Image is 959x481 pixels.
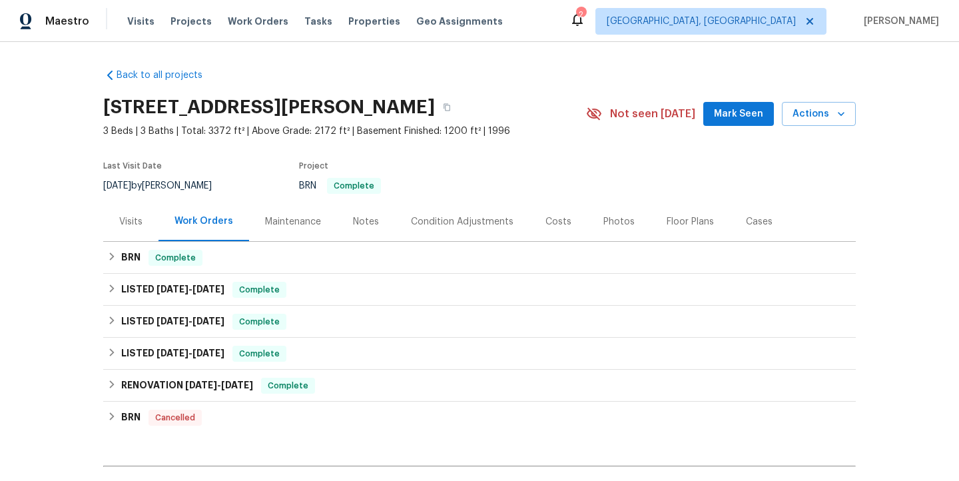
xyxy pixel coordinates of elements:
div: LISTED [DATE]-[DATE]Complete [103,338,856,370]
h6: LISTED [121,282,224,298]
span: [DATE] [192,348,224,358]
a: Back to all projects [103,69,231,82]
span: Project [299,162,328,170]
h6: LISTED [121,314,224,330]
span: Actions [793,106,845,123]
div: Floor Plans [667,215,714,229]
span: Complete [262,379,314,392]
span: - [157,348,224,358]
span: [DATE] [157,348,188,358]
span: [DATE] [192,316,224,326]
div: Notes [353,215,379,229]
div: BRN Complete [103,242,856,274]
span: [GEOGRAPHIC_DATA], [GEOGRAPHIC_DATA] [607,15,796,28]
h6: LISTED [121,346,224,362]
div: by [PERSON_NAME] [103,178,228,194]
h2: [STREET_ADDRESS][PERSON_NAME] [103,101,435,114]
span: [PERSON_NAME] [858,15,939,28]
span: Work Orders [228,15,288,28]
span: Complete [234,315,285,328]
span: Not seen [DATE] [610,107,695,121]
span: Cancelled [150,411,200,424]
span: Geo Assignments [416,15,503,28]
h6: BRN [121,410,141,426]
span: [DATE] [157,316,188,326]
span: [DATE] [192,284,224,294]
span: Complete [234,347,285,360]
div: Condition Adjustments [411,215,513,229]
span: [DATE] [221,380,253,390]
span: Tasks [304,17,332,26]
span: 3 Beds | 3 Baths | Total: 3372 ft² | Above Grade: 2172 ft² | Basement Finished: 1200 ft² | 1996 [103,125,586,138]
div: LISTED [DATE]-[DATE]Complete [103,274,856,306]
span: Maestro [45,15,89,28]
span: [DATE] [103,181,131,191]
span: Complete [328,182,380,190]
span: Projects [170,15,212,28]
span: Mark Seen [714,106,763,123]
h6: BRN [121,250,141,266]
span: - [157,284,224,294]
div: 2 [576,8,585,21]
div: Photos [603,215,635,229]
div: Cases [746,215,773,229]
span: BRN [299,181,381,191]
button: Copy Address [435,95,459,119]
span: Properties [348,15,400,28]
span: - [157,316,224,326]
span: [DATE] [185,380,217,390]
div: LISTED [DATE]-[DATE]Complete [103,306,856,338]
h6: RENOVATION [121,378,253,394]
div: Visits [119,215,143,229]
button: Actions [782,102,856,127]
div: Maintenance [265,215,321,229]
span: - [185,380,253,390]
div: Work Orders [174,215,233,228]
span: [DATE] [157,284,188,294]
span: Complete [234,283,285,296]
div: BRN Cancelled [103,402,856,434]
button: Mark Seen [703,102,774,127]
div: RENOVATION [DATE]-[DATE]Complete [103,370,856,402]
span: Last Visit Date [103,162,162,170]
div: Costs [545,215,571,229]
span: Complete [150,251,201,264]
span: Visits [127,15,155,28]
